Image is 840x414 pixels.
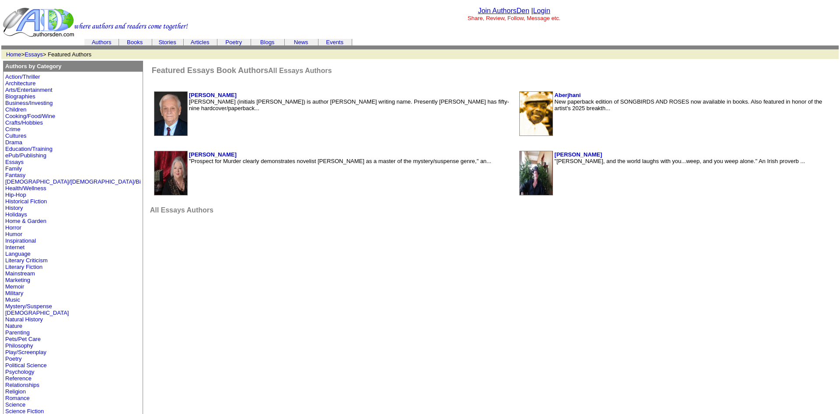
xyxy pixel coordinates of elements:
[5,146,52,152] a: Education/Training
[6,51,91,58] font: > > Featured Authors
[5,93,35,100] a: Biographies
[5,303,52,310] a: Mystery/Suspense
[5,100,52,106] a: Business/Investing
[5,106,26,113] a: Children
[5,159,24,165] a: Essays
[533,7,550,14] a: Login
[5,178,141,185] a: [DEMOGRAPHIC_DATA]/[DEMOGRAPHIC_DATA]/Bi
[531,7,550,14] font: |
[154,92,187,136] img: 3201.jpg
[5,244,24,250] a: Internet
[5,355,22,362] a: Poetry
[152,66,268,75] font: Featured Essays Book Authors
[154,151,187,195] img: 195042.jpg
[5,264,42,270] a: Literary Fiction
[5,231,22,237] a: Humor
[5,349,46,355] a: Play/Screenplay
[5,152,46,159] a: ePub/Publishing
[5,283,24,290] a: Memoir
[554,98,822,111] font: New paperback edition of SONGBIRDS AND ROSES now available in books. Also featured in honor of th...
[5,329,30,336] a: Parenting
[5,218,46,224] a: Home & Garden
[5,401,25,408] a: Science
[24,51,43,58] a: Essays
[5,323,22,329] a: Nature
[150,205,213,214] a: All Essays Authors
[5,336,41,342] a: Pets/Pet Care
[5,73,40,80] a: Action/Thriller
[5,388,26,395] a: Religion
[127,39,143,45] a: Books
[6,51,21,58] a: Home
[5,342,33,349] a: Philosophy
[5,211,27,218] a: Holidays
[520,92,553,136] img: 25279.jpg
[5,185,46,191] a: Health/Wellness
[468,15,560,21] font: Share, Review, Follow, Message etc.
[554,151,602,158] a: [PERSON_NAME]
[189,158,491,164] font: "Prospect for Murder clearly demonstrates novelist [PERSON_NAME] as a master of the mystery/suspe...
[5,139,22,146] a: Drama
[326,39,343,45] a: Events
[478,7,529,14] a: Join AuthorsDen
[225,39,242,45] a: Poetry
[554,158,805,164] font: "[PERSON_NAME], and the world laughs with you...weep, and you weep alone." An Irish proverb ...
[5,375,31,382] a: Reference
[5,205,23,211] a: History
[5,316,43,323] a: Natural History
[5,369,34,375] a: Psychology
[5,296,20,303] a: Music
[268,67,332,74] font: All Essays Authors
[92,39,112,45] a: Authors
[5,237,36,244] a: Inspirational
[5,382,39,388] a: Relationships
[294,39,308,45] a: News
[520,151,553,195] img: 155270.jpg
[3,7,188,38] img: header_logo2.gif
[5,224,21,231] a: Horror
[5,290,23,296] a: Military
[189,98,509,111] font: [PERSON_NAME] (initials [PERSON_NAME]) is author [PERSON_NAME] writing name. Presently [PERSON_NA...
[268,66,332,75] a: All Essays Authors
[5,132,26,139] a: Cultures
[5,87,52,93] a: Arts/Entertainment
[5,362,47,369] a: Political Science
[5,172,25,178] a: Fantasy
[5,270,35,277] a: Mainstream
[5,277,30,283] a: Marketing
[189,151,237,158] a: [PERSON_NAME]
[5,80,35,87] a: Architecture
[5,113,55,119] a: Cooking/Food/Wine
[5,395,30,401] a: Romance
[189,92,237,98] a: [PERSON_NAME]
[554,92,581,98] a: Aberjhani
[5,191,26,198] a: Hip-Hop
[260,39,275,45] a: Blogs
[5,119,43,126] a: Crafts/Hobbies
[5,310,69,316] a: [DEMOGRAPHIC_DATA]
[5,126,21,132] a: Crime
[158,39,176,45] a: Stories
[5,250,31,257] a: Language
